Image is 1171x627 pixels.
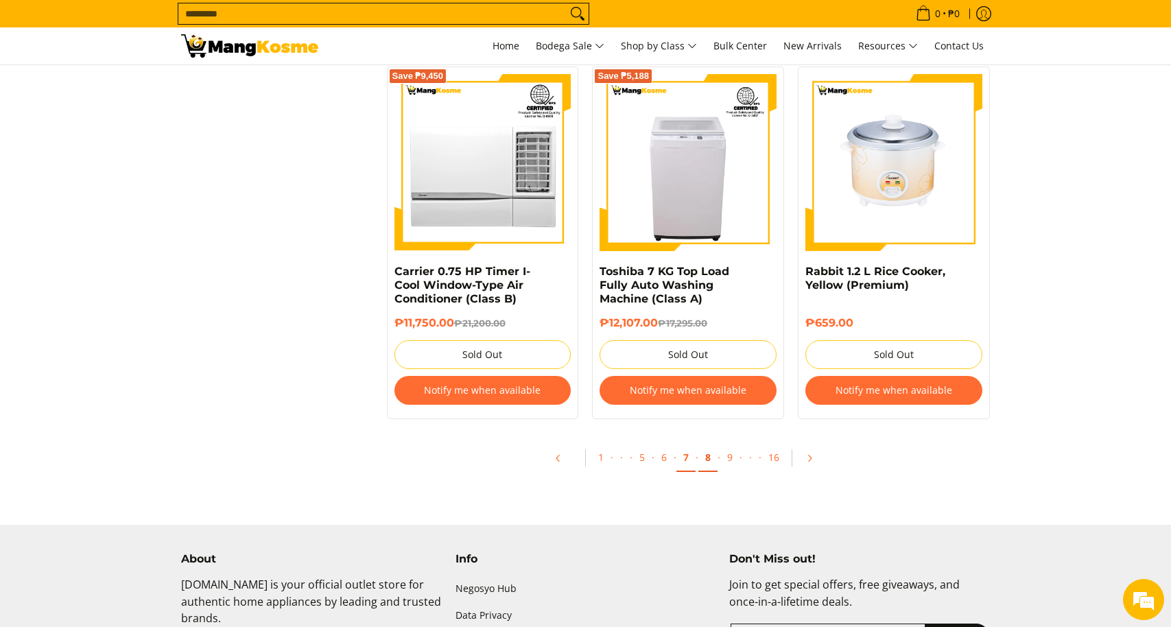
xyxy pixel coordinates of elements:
[394,316,571,330] h6: ₱11,750.00
[600,265,729,305] a: Toshiba 7 KG Top Load Fully Auto Washing Machine (Class A)
[805,74,982,251] img: rabbit-1.2-liter-rice-cooker-yellow-full-view-mang-kosme
[652,451,654,464] span: ·
[7,375,261,423] textarea: Type your message and click 'Submit'
[696,451,698,464] span: ·
[394,265,530,305] a: Carrier 0.75 HP Timer I-Cool Window-Type Air Conditioner (Class B)
[614,27,704,64] a: Shop by Class
[394,376,571,405] button: Notify me when available
[630,451,632,464] span: ·
[600,376,777,405] button: Notify me when available
[805,376,982,405] button: Notify me when available
[600,74,777,251] img: Toshiba 7 KG Top Load Fully Auto Washing Machine (Class A)
[456,576,716,602] a: Negosyo Hub
[613,444,630,471] span: ·
[394,74,571,251] img: Carrier 0.75 HP Timer I-Cool Window-Type Air Conditioner (Class B)
[858,38,918,55] span: Resources
[805,316,982,330] h6: ₱659.00
[536,38,604,55] span: Bodega Sale
[380,440,997,484] ul: Pagination
[674,451,676,464] span: ·
[933,9,943,19] span: 0
[567,3,589,24] button: Search
[29,173,239,311] span: We are offline. Please leave us a message.
[201,423,249,441] em: Submit
[611,451,613,464] span: ·
[454,318,506,329] del: ₱21,200.00
[729,576,990,624] p: Join to get special offers, free giveaways, and once-in-a-lifetime deals.
[759,451,761,464] span: ·
[332,27,991,64] nav: Main Menu
[658,318,707,329] del: ₱17,295.00
[456,552,716,566] h4: Info
[598,72,649,80] span: Save ₱5,188
[591,444,611,471] a: 1
[851,27,925,64] a: Resources
[805,265,945,292] a: Rabbit 1.2 L Rice Cooker, Yellow (Premium)
[707,27,774,64] a: Bulk Center
[529,27,611,64] a: Bodega Sale
[71,77,230,95] div: Leave a message
[729,552,990,566] h4: Don't Miss out!
[676,444,696,472] a: 7
[740,451,742,464] span: ·
[600,340,777,369] button: Sold Out
[927,27,991,64] a: Contact Us
[600,316,777,330] h6: ₱12,107.00
[783,39,842,52] span: New Arrivals
[713,39,767,52] span: Bulk Center
[181,34,318,58] img: All Products - Home Appliances Warehouse Sale l Mang Kosme | Page 7
[912,6,964,21] span: •
[805,340,982,369] button: Sold Out
[934,39,984,52] span: Contact Us
[654,444,674,471] a: 6
[225,7,258,40] div: Minimize live chat window
[181,552,442,566] h4: About
[392,72,444,80] span: Save ₱9,450
[761,444,786,471] a: 16
[698,444,718,472] a: 8
[394,340,571,369] button: Sold Out
[946,9,962,19] span: ₱0
[718,451,720,464] span: ·
[720,444,740,471] a: 9
[777,27,849,64] a: New Arrivals
[621,38,697,55] span: Shop by Class
[493,39,519,52] span: Home
[632,444,652,471] a: 5
[486,27,526,64] a: Home
[742,444,759,471] span: ·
